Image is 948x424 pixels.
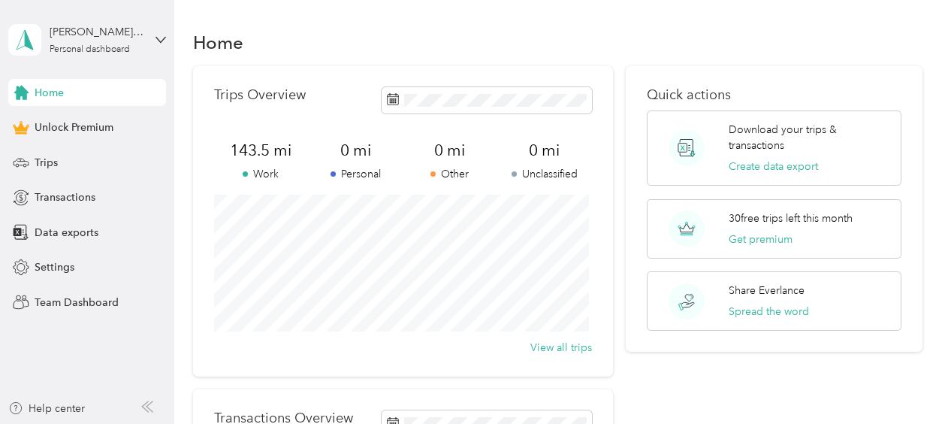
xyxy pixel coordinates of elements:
[35,295,119,310] span: Team Dashboard
[403,166,497,182] p: Other
[729,210,853,226] p: 30 free trips left this month
[50,24,143,40] div: [PERSON_NAME][EMAIL_ADDRESS][PERSON_NAME][DOMAIN_NAME]
[35,189,95,205] span: Transactions
[214,87,306,103] p: Trips Overview
[35,259,74,275] span: Settings
[35,120,113,135] span: Unlock Premium
[214,166,309,182] p: Work
[35,85,64,101] span: Home
[308,140,403,161] span: 0 mi
[50,45,130,54] div: Personal dashboard
[530,340,592,356] button: View all trips
[308,166,403,182] p: Personal
[35,155,58,171] span: Trips
[497,140,592,161] span: 0 mi
[729,232,793,247] button: Get premium
[403,140,497,161] span: 0 mi
[729,159,818,174] button: Create data export
[729,304,809,320] button: Spread the word
[729,122,890,153] p: Download your trips & transactions
[35,225,98,241] span: Data exports
[864,340,948,424] iframe: Everlance-gr Chat Button Frame
[214,140,309,161] span: 143.5 mi
[729,283,805,298] p: Share Everlance
[193,35,243,50] h1: Home
[497,166,592,182] p: Unclassified
[8,401,85,416] button: Help center
[647,87,901,103] p: Quick actions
